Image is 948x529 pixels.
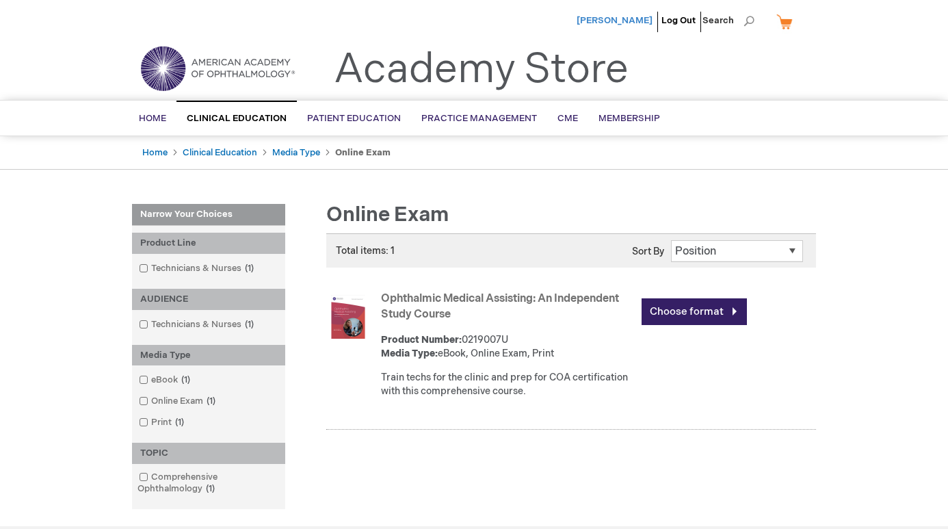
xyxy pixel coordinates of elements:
span: Patient Education [307,113,401,124]
a: Clinical Education [183,147,257,158]
a: Ophthalmic Medical Assisting: An Independent Study Course [381,292,619,321]
label: Sort By [632,246,664,257]
strong: Product Number: [381,334,462,346]
a: Comprehensive Ophthalmology1 [135,471,282,495]
div: 0219007U eBook, Online Exam, Print [381,333,635,361]
span: 1 [241,263,257,274]
div: Train techs for the clinic and prep for COA certification with this comprehensive course. [381,371,635,398]
a: Choose format [642,298,747,325]
a: Home [142,147,168,158]
span: Online Exam [326,203,449,227]
span: Total items: 1 [336,245,395,257]
strong: Media Type: [381,348,438,359]
strong: Online Exam [335,147,391,158]
img: Ophthalmic Medical Assisting: An Independent Study Course [326,295,370,339]
span: 1 [178,374,194,385]
span: CME [557,113,578,124]
div: Product Line [132,233,285,254]
a: Technicians & Nurses1 [135,318,259,331]
a: Technicians & Nurses1 [135,262,259,275]
a: Log Out [661,15,696,26]
a: eBook1 [135,374,196,387]
div: TOPIC [132,443,285,464]
span: 1 [241,319,257,330]
a: Media Type [272,147,320,158]
div: Media Type [132,345,285,366]
a: [PERSON_NAME] [577,15,653,26]
span: Search [702,7,754,34]
span: Membership [598,113,660,124]
a: Academy Store [334,45,629,94]
div: AUDIENCE [132,289,285,310]
span: Home [139,113,166,124]
span: Clinical Education [187,113,287,124]
strong: Narrow Your Choices [132,204,285,226]
span: Practice Management [421,113,537,124]
span: 1 [172,417,187,428]
span: 1 [202,483,218,494]
span: 1 [203,396,219,407]
a: Online Exam1 [135,395,221,408]
a: Print1 [135,416,189,429]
